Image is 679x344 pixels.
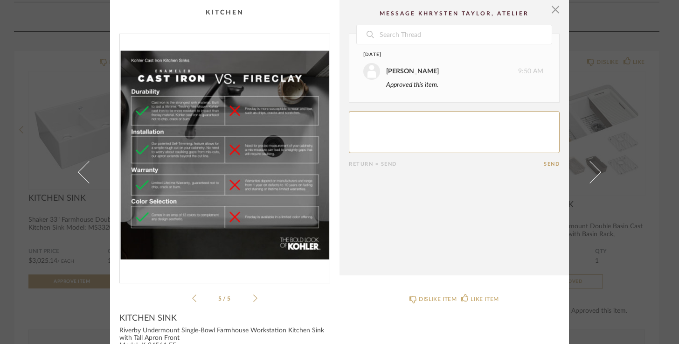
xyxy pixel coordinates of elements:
div: 9:50 AM [363,63,543,80]
button: Send [544,161,560,167]
span: 5 [227,296,232,302]
div: 4 [120,34,330,275]
span: 5 [218,296,223,302]
span: KITCHEN SINK [119,313,177,323]
div: [PERSON_NAME] [386,66,439,77]
div: Return = Send [349,161,544,167]
div: [DATE] [363,51,526,58]
div: DISLIKE ITEM [419,295,457,304]
div: LIKE ITEM [471,295,499,304]
input: Search Thread [379,25,552,44]
span: / [223,296,227,302]
div: Approved this item. [386,80,543,90]
img: c3ae5e41-00f7-4f7c-81ce-0f13e0afff81_1000x1000.jpg [120,34,330,275]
